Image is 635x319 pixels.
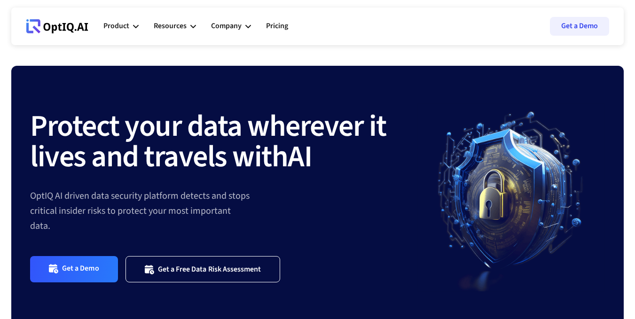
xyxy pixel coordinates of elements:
[30,188,417,233] div: OptIQ AI driven data security platform detects and stops critical insider risks to protect your m...
[266,12,288,40] a: Pricing
[288,135,312,179] strong: AI
[550,17,609,36] a: Get a Demo
[26,12,88,40] a: Webflow Homepage
[30,105,386,179] strong: Protect your data wherever it lives and travels with
[158,265,261,274] div: Get a Free Data Risk Assessment
[103,12,139,40] div: Product
[62,264,99,274] div: Get a Demo
[30,256,118,282] a: Get a Demo
[154,20,187,32] div: Resources
[103,20,129,32] div: Product
[211,12,251,40] div: Company
[211,20,242,32] div: Company
[154,12,196,40] div: Resources
[125,256,281,282] a: Get a Free Data Risk Assessment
